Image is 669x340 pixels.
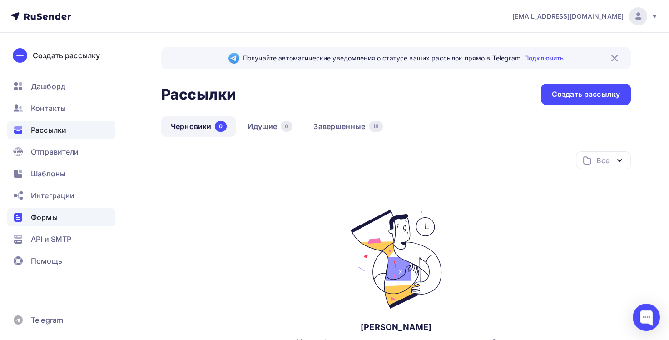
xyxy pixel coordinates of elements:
[552,89,620,100] div: Создать рассылку
[31,212,58,223] span: Формы
[31,168,65,179] span: Шаблоны
[31,146,79,157] span: Отправители
[161,116,236,137] a: Черновики0
[596,155,609,166] div: Все
[243,54,564,63] span: Получайте автоматические уведомления о статусе ваших рассылок прямо в Telegram.
[215,121,227,132] div: 0
[7,208,115,226] a: Формы
[524,54,564,62] a: Подключить
[31,315,63,325] span: Telegram
[361,322,431,333] div: [PERSON_NAME]
[161,85,236,104] h2: Рассылки
[7,165,115,183] a: Шаблоны
[238,116,302,137] a: Идущие0
[512,12,624,21] span: [EMAIL_ADDRESS][DOMAIN_NAME]
[512,7,658,25] a: [EMAIL_ADDRESS][DOMAIN_NAME]
[7,99,115,117] a: Контакты
[281,121,292,132] div: 0
[31,190,74,201] span: Интеграции
[31,255,62,266] span: Помощь
[31,81,65,92] span: Дашборд
[33,50,100,61] div: Создать рассылку
[7,121,115,139] a: Рассылки
[228,53,239,64] img: Telegram
[31,234,71,245] span: API и SMTP
[304,116,392,137] a: Завершенные18
[576,151,631,169] button: Все
[369,121,383,132] div: 18
[31,125,66,135] span: Рассылки
[7,77,115,95] a: Дашборд
[31,103,66,114] span: Контакты
[7,143,115,161] a: Отправители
